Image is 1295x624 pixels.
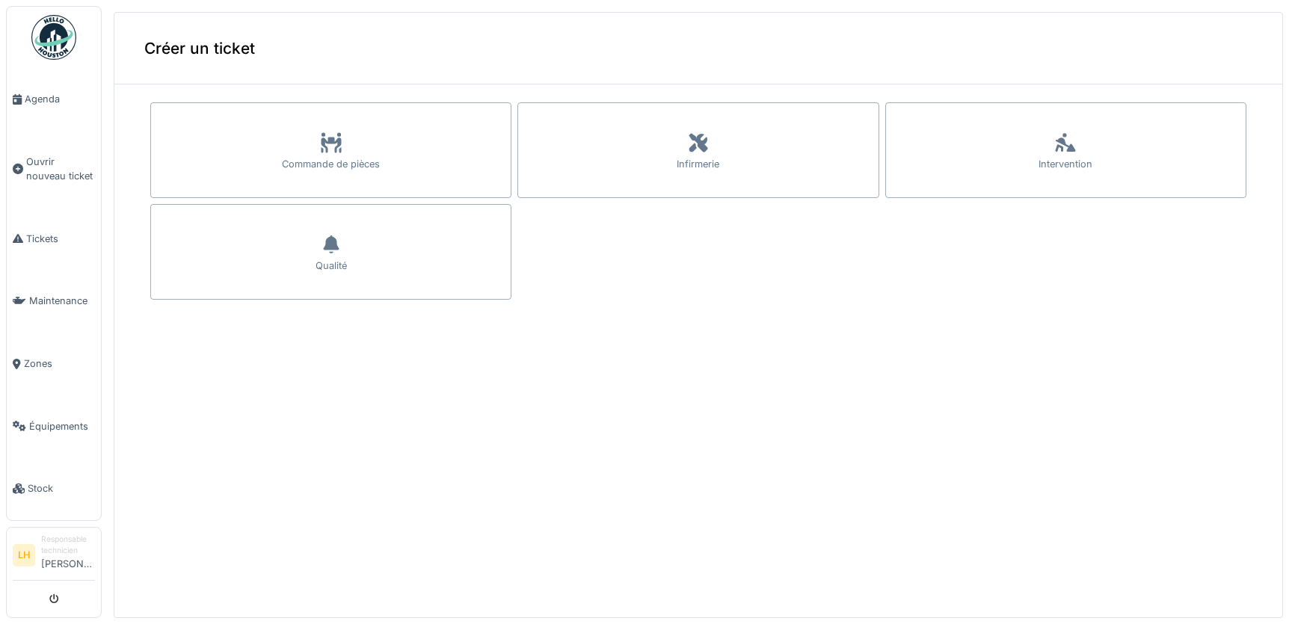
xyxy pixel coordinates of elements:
a: Ouvrir nouveau ticket [7,131,101,208]
div: Qualité [316,259,347,273]
div: Intervention [1039,157,1092,171]
a: LH Responsable technicien[PERSON_NAME] [13,534,95,581]
a: Stock [7,457,101,520]
a: Équipements [7,395,101,458]
li: LH [13,544,35,566]
span: Ouvrir nouveau ticket [26,155,95,183]
a: Tickets [7,208,101,271]
span: Tickets [26,232,95,246]
span: Zones [24,356,95,371]
a: Maintenance [7,270,101,333]
div: Infirmerie [677,157,719,171]
span: Équipements [29,419,95,433]
span: Maintenance [29,294,95,308]
div: Commande de pièces [282,157,380,171]
span: Agenda [25,92,95,106]
span: Stock [28,481,95,495]
li: [PERSON_NAME] [41,534,95,577]
img: Badge_color-CXgf-gQk.svg [31,15,76,60]
a: Agenda [7,68,101,131]
div: Responsable technicien [41,534,95,557]
a: Zones [7,333,101,395]
div: Créer un ticket [114,13,1282,84]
